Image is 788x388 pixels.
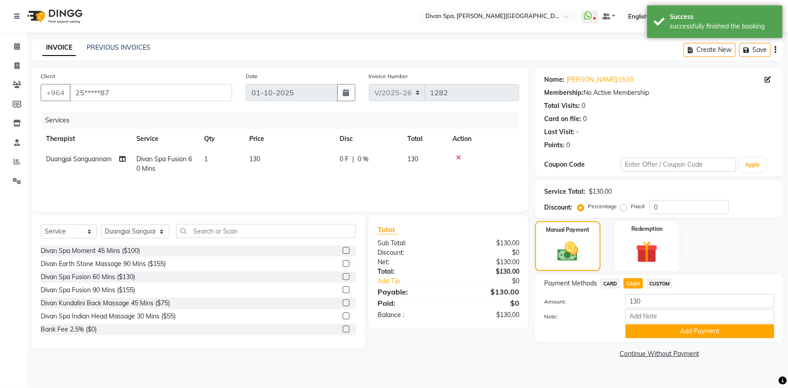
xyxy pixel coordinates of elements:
[41,312,176,321] div: Divan Spa Indian Head Massage 30 Mins ($55)
[352,154,354,164] span: |
[371,286,448,297] div: Payable:
[176,224,356,238] input: Search or Scan
[629,238,665,266] img: _gift.svg
[204,155,208,163] span: 1
[625,324,774,338] button: Add Payment
[544,127,574,137] div: Last Visit:
[537,298,619,306] label: Amount:
[588,202,617,210] label: Percentage
[670,22,776,31] div: successfully finished the booking
[136,155,192,173] span: Divan Spa Fusion 60 Mins
[448,238,526,248] div: $130.00
[334,129,402,149] th: Disc
[448,298,526,309] div: $0
[684,43,736,57] button: Create New
[576,127,579,137] div: -
[199,129,244,149] th: Qty
[544,160,621,169] div: Coupon Code
[647,278,673,289] span: CUSTOM
[631,202,644,210] label: Fixed
[249,155,260,163] span: 130
[544,279,597,288] span: Payment Methods
[462,276,526,286] div: $0
[42,112,526,129] div: Services
[371,238,448,248] div: Sub Total:
[544,187,585,196] div: Service Total:
[371,248,448,257] div: Discount:
[589,187,612,196] div: $130.00
[46,155,112,163] span: Duangjai Sanguannam
[448,286,526,297] div: $130.00
[340,154,349,164] span: 0 F
[371,310,448,320] div: Balance :
[670,12,776,22] div: Success
[246,72,258,80] label: Date
[544,140,564,150] div: Points:
[371,257,448,267] div: Net:
[448,248,526,257] div: $0
[582,101,585,111] div: 0
[551,239,585,264] img: _cash.svg
[131,129,199,149] th: Service
[41,325,97,334] div: Bank Fee 2.5% ($0)
[371,267,448,276] div: Total:
[407,155,418,163] span: 130
[41,285,135,295] div: Divan Spa Fusion 90 Mins ($155)
[583,114,587,124] div: 0
[537,349,782,359] a: Continue Without Payment
[41,129,131,149] th: Therapist
[41,259,166,269] div: Divan Earth Stone Massage 90 Mins ($155)
[621,158,736,172] input: Enter Offer / Coupon Code
[41,246,140,256] div: Divan Spa Moment 45 Mins ($100)
[544,88,774,98] div: No Active Membership
[544,101,580,111] div: Total Visits:
[378,225,398,234] span: Total
[544,88,583,98] div: Membership:
[41,272,135,282] div: Divan Spa Fusion 60 Mins ($130)
[448,257,526,267] div: $130.00
[601,278,620,289] span: CARD
[371,298,448,309] div: Paid:
[625,294,774,308] input: Amount
[546,226,589,234] label: Manual Payment
[447,129,519,149] th: Action
[448,267,526,276] div: $130.00
[369,72,408,80] label: Invoice Number
[740,158,765,172] button: Apply
[87,43,150,51] a: PREVIOUS INVOICES
[41,72,55,80] label: Client
[402,129,447,149] th: Total
[566,75,633,84] a: [PERSON_NAME]/1510
[566,140,570,150] div: 0
[537,313,619,321] label: Note:
[41,299,170,308] div: Divan Kundalini Back Massage 45 Mins ($75)
[41,84,70,101] button: +964
[624,278,643,289] span: CASH
[358,154,368,164] span: 0 %
[23,4,85,29] img: logo
[544,75,564,84] div: Name:
[544,203,572,212] div: Discount:
[631,225,662,233] label: Redemption
[371,276,461,286] a: Add Tip
[625,309,774,323] input: Add Note
[42,40,76,56] a: INVOICE
[544,114,581,124] div: Card on file:
[448,310,526,320] div: $130.00
[70,84,232,101] input: Search by Name/Mobile/Email/Code
[739,43,771,57] button: Save
[244,129,334,149] th: Price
